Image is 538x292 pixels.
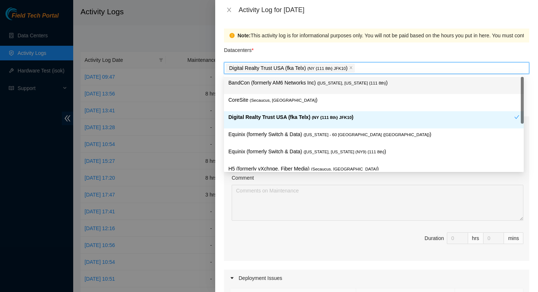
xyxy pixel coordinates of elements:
[317,81,386,85] span: ( [US_STATE], [US_STATE] {111 8th}
[229,33,235,38] span: exclamation-circle
[228,165,519,173] p: H5 (formerly vXchnge, Fiber Media) )
[232,174,254,182] label: Comment
[232,185,523,221] textarea: Comment
[514,115,519,120] span: check
[228,96,519,104] p: CoreSite )
[239,6,529,14] div: Activity Log for [DATE]
[468,232,483,244] div: hrs
[504,232,523,244] div: mins
[425,234,444,242] div: Duration
[228,130,519,139] p: Equinix (formerly Switch & Data) )
[238,31,251,40] strong: Note:
[226,7,232,13] span: close
[303,132,429,137] span: ( [US_STATE] - 60 [GEOGRAPHIC_DATA] ([GEOGRAPHIC_DATA])
[228,79,519,87] p: BandCon (formerly AM6 Networks Inc) )
[228,113,514,121] p: Digital Realty Trust USA (fka Telx) )
[349,66,353,70] span: close
[224,270,529,287] div: Deployment Issues
[312,115,352,120] span: ( NY {111 8th} JFK10
[250,98,315,102] span: ( Secaucus, [GEOGRAPHIC_DATA]
[311,167,377,171] span: ( Secaucus, [GEOGRAPHIC_DATA]
[307,66,346,71] span: ( NY {111 8th} JFK10
[224,42,254,54] p: Datacenters
[224,7,234,14] button: Close
[303,150,384,154] span: ( [US_STATE], [US_STATE] (NY9) {111 8th}
[230,276,234,280] span: caret-right
[229,64,348,72] p: Digital Realty Trust USA (fka Telx) )
[228,147,519,156] p: Equinix (formerly Switch & Data) )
